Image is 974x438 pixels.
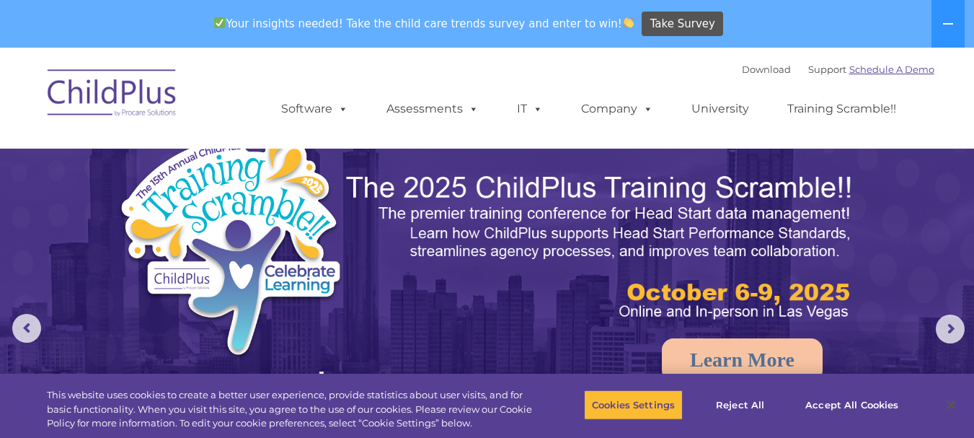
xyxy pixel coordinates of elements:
a: Assessments [372,95,493,123]
a: University [677,95,763,123]
a: Training Scramble!! [773,95,911,123]
a: Company [567,95,668,123]
a: IT [503,95,557,123]
div: This website uses cookies to create a better user experience, provide statistics about user visit... [47,388,536,431]
a: Learn More [662,338,823,382]
a: Software [267,95,363,123]
button: Accept All Cookies [797,390,906,420]
button: Reject All [695,390,785,420]
font: | [742,63,934,75]
span: Phone number [200,154,262,165]
a: Take Survey [642,12,723,37]
img: ChildPlus by Procare Solutions [40,59,185,131]
a: Download [742,63,791,75]
a: Support [808,63,846,75]
span: Your insights needed! Take the child care trends survey and enter to win! [208,9,640,38]
span: Last name [200,95,244,106]
button: Cookies Settings [584,390,683,420]
img: 👏 [623,17,634,28]
img: ✅ [214,17,225,28]
button: Close [935,389,967,421]
a: Schedule A Demo [849,63,934,75]
span: Take Survey [650,12,715,37]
